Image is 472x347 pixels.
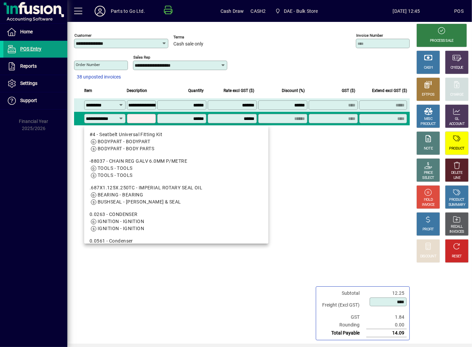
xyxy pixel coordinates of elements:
div: MISC [424,117,432,122]
span: [DATE] 12:45 [359,6,454,17]
span: GST ($) [342,87,355,94]
button: 38 unposted invoices [74,71,124,83]
span: TOOLS - TOOLS [98,172,133,178]
button: Profile [89,5,111,17]
div: RESET [452,254,462,259]
mat-label: Customer [74,33,92,38]
mat-label: Invoice number [356,33,383,38]
span: CASH2 [251,6,266,17]
mat-option: .687X1.125X.250TC - IMPERIAL ROTARY SEAL OIL [84,182,268,208]
div: EFTPOS [422,92,435,97]
div: 0.0263 - CONDENSER [90,211,263,218]
div: PRODUCT [449,146,464,151]
div: SELECT [423,176,434,181]
span: DAE - Bulk Store [284,6,318,17]
span: POS Entry [20,46,41,52]
div: PRODUCT [420,122,436,127]
span: TOOLS - TOOLS [98,165,133,171]
div: RECALL [451,224,463,229]
span: 38 unposted invoices [77,73,121,81]
span: BEARING - BEARING [98,192,143,197]
div: PRODUCT [449,197,464,202]
div: DELETE [451,170,463,176]
div: #4 - Seatbelt Universal Fitting Kit [90,131,263,138]
td: 1.84 [366,313,407,321]
span: Discount (%) [282,87,305,94]
span: Reports [20,63,37,69]
mat-option: 0.0263 - CONDENSER [84,208,268,235]
div: INVOICES [449,229,464,234]
div: CHARGE [450,92,464,97]
span: Home [20,29,33,34]
span: BODYPART - BODYPART [98,139,150,144]
div: SUMMARY [448,202,465,208]
span: Rate excl GST ($) [224,87,254,94]
div: ACCOUNT [449,122,465,127]
div: 0.0561 - Condenser [90,238,263,245]
span: IGNITION - IGNITION [98,219,144,224]
td: 0.00 [366,321,407,329]
mat-option: #4 - Seatbelt Universal Fitting Kit [84,128,268,155]
div: -88037 - CHAIN REG GALV 6.0MM P/METRE [90,158,263,165]
div: DISCOUNT [420,254,436,259]
div: HOLD [424,197,433,202]
mat-option: 0.0561 - Condenser [84,235,268,254]
div: POS [454,6,464,17]
td: 12.25 [366,289,407,297]
div: CHEQUE [450,65,463,70]
td: Rounding [319,321,366,329]
div: NOTE [424,146,433,151]
td: 14.09 [366,329,407,337]
a: Settings [3,75,67,92]
span: Extend excl GST ($) [372,87,407,94]
div: CASH [424,65,433,70]
td: Subtotal [319,289,366,297]
span: DAE - Bulk Store [272,5,321,17]
span: Description [127,87,147,94]
a: Reports [3,58,67,75]
td: Freight (Excl GST) [319,297,366,313]
span: Cash Draw [221,6,244,17]
mat-option: -88037 - CHAIN REG GALV 6.0MM P/METRE [84,155,268,182]
span: IGNITION - IGNITION [98,226,144,231]
div: .687X1.125X.250TC - IMPERIAL ROTARY SEAL OIL [90,184,263,191]
div: PRICE [424,170,433,176]
div: INVOICE [422,202,434,208]
a: Support [3,92,67,109]
span: Terms [173,35,214,39]
a: Home [3,24,67,40]
span: Item [84,87,92,94]
div: PROFIT [423,227,434,232]
span: Cash sale only [173,41,203,47]
div: PROCESS SALE [430,38,453,43]
td: GST [319,313,366,321]
span: Support [20,98,37,103]
mat-label: Order number [76,62,100,67]
div: GL [455,117,459,122]
td: Total Payable [319,329,366,337]
span: BODYPART - BODY PARTS [98,146,154,151]
span: BUSHSEAL - [PERSON_NAME] & SEAL [98,199,181,204]
div: Parts to Go Ltd. [111,6,145,17]
mat-label: Sales rep [133,55,150,60]
span: Quantity [188,87,204,94]
span: Settings [20,81,37,86]
div: LINE [453,176,460,181]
